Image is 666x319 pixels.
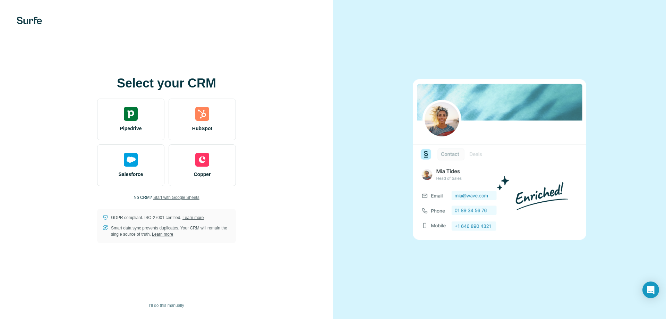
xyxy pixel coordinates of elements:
[642,282,659,298] div: Open Intercom Messenger
[152,232,173,237] a: Learn more
[111,215,204,221] p: GDPR compliant. ISO-27001 certified.
[192,125,212,132] span: HubSpot
[144,300,189,311] button: I’ll do this manually
[153,194,199,201] button: Start with Google Sheets
[120,125,142,132] span: Pipedrive
[134,194,152,201] p: No CRM?
[97,76,236,90] h1: Select your CRM
[119,171,143,178] span: Salesforce
[17,17,42,24] img: Surfe's logo
[182,215,204,220] a: Learn more
[194,171,211,178] span: Copper
[149,302,184,309] span: I’ll do this manually
[413,79,586,240] img: none image
[195,107,209,121] img: hubspot's logo
[111,225,230,237] p: Smart data sync prevents duplicates. Your CRM will remain the single source of truth.
[195,153,209,167] img: copper's logo
[124,107,138,121] img: pipedrive's logo
[124,153,138,167] img: salesforce's logo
